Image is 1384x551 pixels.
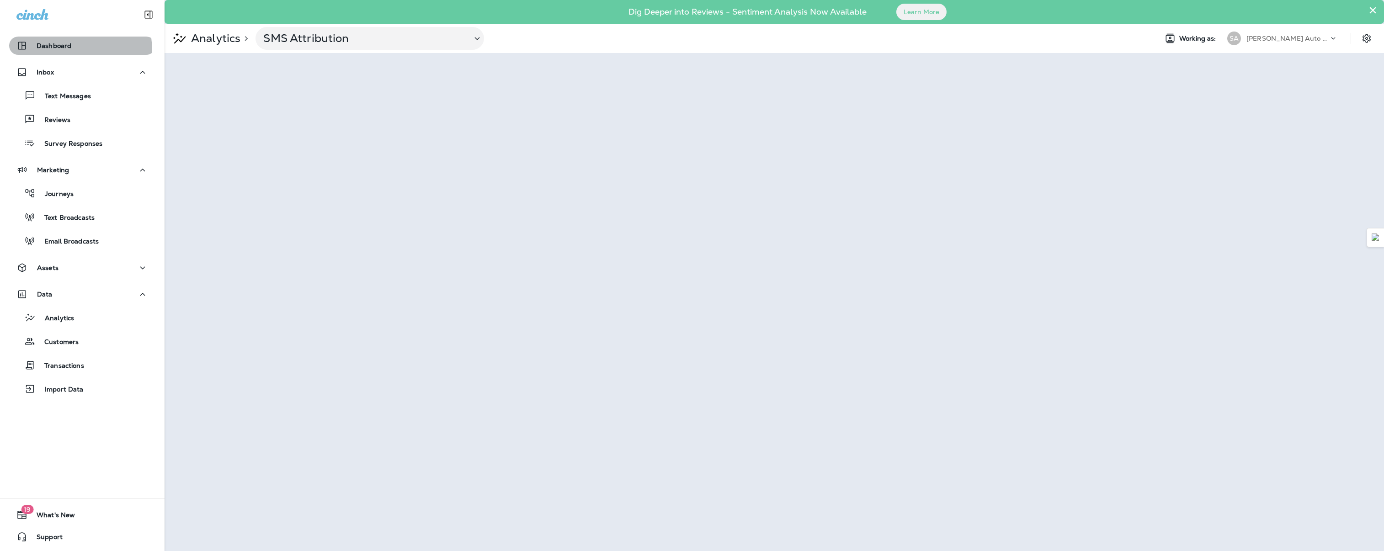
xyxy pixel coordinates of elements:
[1372,233,1380,242] img: Detect Auto
[9,133,155,153] button: Survey Responses
[9,259,155,277] button: Assets
[36,386,84,394] p: Import Data
[37,166,69,174] p: Marketing
[263,32,464,45] p: SMS Attribution
[9,506,155,524] button: 19What's New
[9,355,155,375] button: Transactions
[9,332,155,351] button: Customers
[9,207,155,227] button: Text Broadcasts
[37,291,53,298] p: Data
[602,11,893,13] p: Dig Deeper into Reviews - Sentiment Analysis Now Available
[9,37,155,55] button: Dashboard
[9,308,155,327] button: Analytics
[9,285,155,303] button: Data
[9,528,155,546] button: Support
[896,4,947,20] button: Learn More
[35,116,70,125] p: Reviews
[1246,35,1329,42] p: [PERSON_NAME] Auto Service & Tire Pros
[37,264,59,271] p: Assets
[35,362,84,371] p: Transactions
[36,314,74,323] p: Analytics
[9,86,155,105] button: Text Messages
[9,379,155,398] button: Import Data
[35,214,95,223] p: Text Broadcasts
[37,42,71,49] p: Dashboard
[21,505,33,514] span: 19
[9,184,155,203] button: Journeys
[35,140,102,148] p: Survey Responses
[37,69,54,76] p: Inbox
[27,533,63,544] span: Support
[9,231,155,250] button: Email Broadcasts
[35,238,99,246] p: Email Broadcasts
[1227,32,1241,45] div: SA
[35,338,79,347] p: Customers
[1179,35,1218,42] span: Working as:
[9,161,155,179] button: Marketing
[1368,3,1377,17] button: Close
[36,92,91,101] p: Text Messages
[1358,30,1375,47] button: Settings
[36,190,74,199] p: Journeys
[9,110,155,129] button: Reviews
[136,5,161,24] button: Collapse Sidebar
[9,63,155,81] button: Inbox
[187,32,240,45] p: Analytics
[240,35,248,42] p: >
[27,511,75,522] span: What's New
